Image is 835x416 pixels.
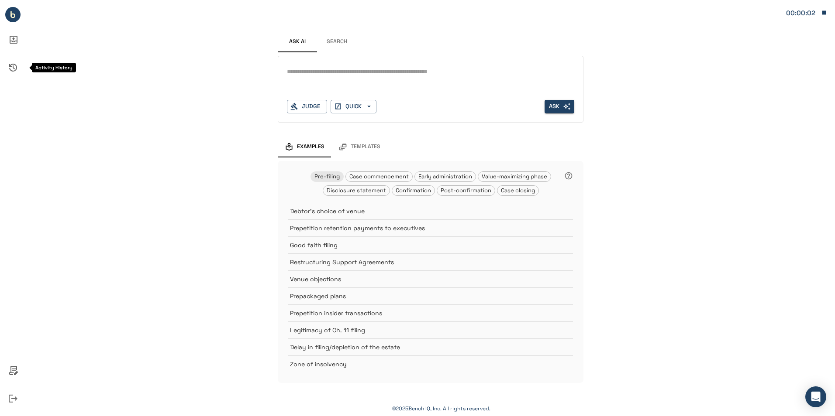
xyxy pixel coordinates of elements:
button: Judge [287,100,327,113]
div: Disclosure statement [323,185,390,196]
span: Early administration [415,173,476,180]
div: Restructuring Support Agreements [288,253,573,270]
div: Pre-filing [311,171,344,182]
span: Case commencement [346,173,412,180]
div: Case commencement [345,171,413,182]
span: Disclosure statement [323,187,390,194]
div: Prepetition retention payments to executives [288,219,573,236]
span: Examples [297,143,324,150]
div: Post-confirmation [437,185,495,196]
p: Restructuring Support Agreements [290,258,551,266]
div: Prepackaged plans [288,287,573,304]
span: Enter search text [545,100,574,113]
div: Legitimacy of Ch. 11 filing [288,321,573,338]
div: Confirmation [392,185,435,196]
p: Prepetition insider transactions [290,309,551,317]
div: Prepetition insider transactions [288,304,573,321]
p: Prepackaged plans [290,292,551,300]
div: Delay in filing/depletion of the estate [288,338,573,355]
button: Matter: 443710.000002 [782,3,832,22]
span: Ask AI [289,38,306,45]
p: Zone of insolvency [290,360,551,368]
p: Prepetition retention payments to executives [290,224,551,232]
div: Activity History [32,63,76,72]
span: Pre-filing [311,173,343,180]
div: Value-maximizing phase [478,171,551,182]
div: examples and templates tabs [278,136,583,157]
p: Legitimacy of Ch. 11 filing [290,326,551,334]
span: Templates [351,143,380,150]
div: Zone of insolvency [288,355,573,372]
button: Search [317,31,356,52]
span: Case closing [497,187,538,194]
div: Early administration [414,171,476,182]
p: Good faith filing [290,241,551,249]
div: Open Intercom Messenger [805,386,826,407]
button: QUICK [331,100,376,113]
p: Delay in filing/depletion of the estate [290,343,551,351]
span: Value-maximizing phase [478,173,551,180]
div: Debtor's choice of venue [288,203,573,219]
span: Post-confirmation [437,187,495,194]
span: Confirmation [392,187,435,194]
div: Case closing [497,185,539,196]
div: Venue objections [288,270,573,287]
p: Venue objections [290,275,551,283]
p: Debtor's choice of venue [290,207,551,215]
div: Matter: 443710.000002 [786,7,817,19]
button: Ask [545,100,574,113]
div: Good faith filing [288,236,573,253]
